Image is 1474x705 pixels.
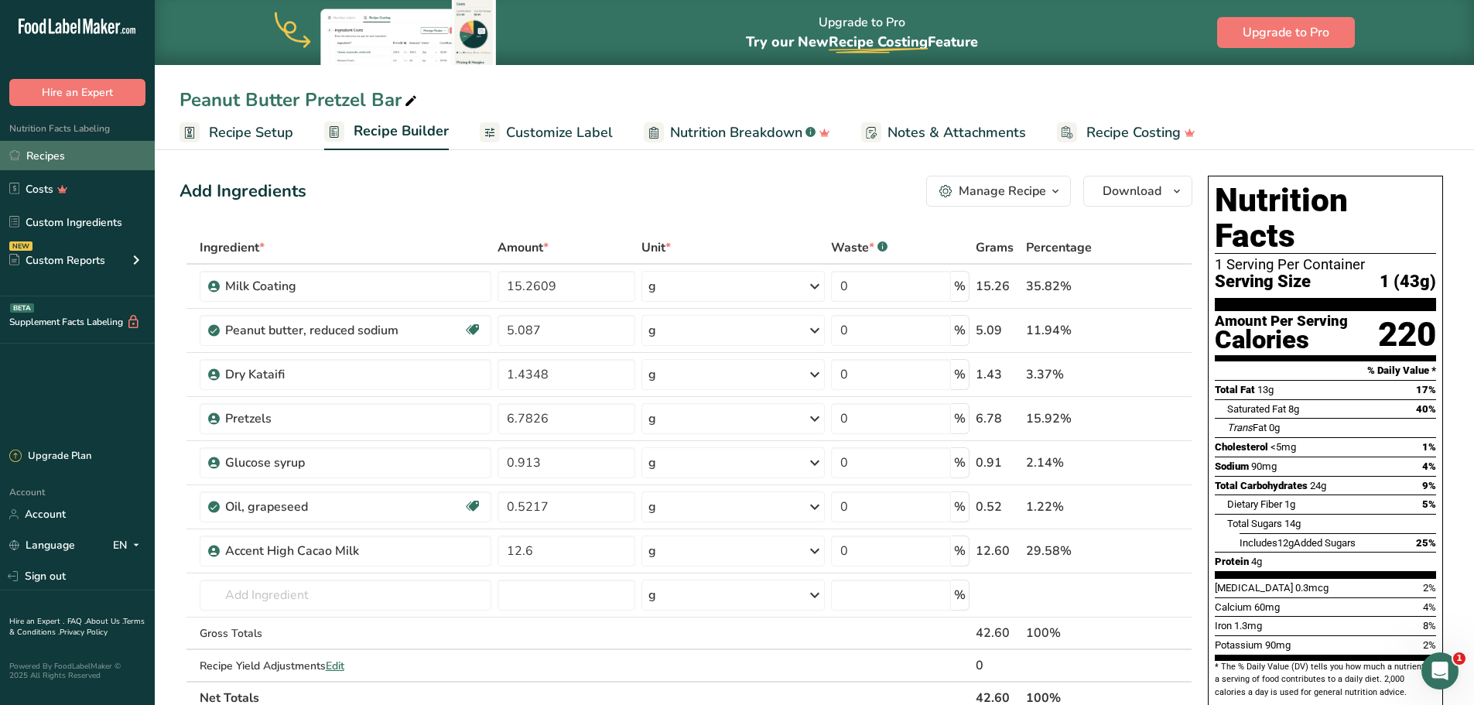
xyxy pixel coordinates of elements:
[976,624,1020,642] div: 42.60
[1269,422,1280,433] span: 0g
[1416,537,1436,549] span: 25%
[976,542,1020,560] div: 12.60
[1227,498,1282,510] span: Dietary Fiber
[200,625,491,642] div: Gross Totals
[976,453,1020,472] div: 0.91
[1215,272,1311,292] span: Serving Size
[1086,122,1181,143] span: Recipe Costing
[829,33,928,51] span: Recipe Costing
[976,498,1020,516] div: 0.52
[648,409,656,428] div: g
[648,277,656,296] div: g
[1026,624,1119,642] div: 100%
[746,1,978,65] div: Upgrade to Pro
[1026,453,1119,472] div: 2.14%
[86,616,123,627] a: About Us .
[200,238,265,257] span: Ingredient
[1215,601,1252,613] span: Calcium
[225,321,419,340] div: Peanut butter, reduced sodium
[1215,582,1293,594] span: [MEDICAL_DATA]
[648,453,656,472] div: g
[180,179,306,204] div: Add Ingredients
[1423,639,1436,651] span: 2%
[1423,582,1436,594] span: 2%
[1378,314,1436,355] div: 220
[1422,441,1436,453] span: 1%
[976,321,1020,340] div: 5.09
[480,115,613,150] a: Customize Label
[1026,277,1119,296] div: 35.82%
[200,580,491,611] input: Add Ingredient
[1227,422,1253,433] i: Trans
[976,238,1014,257] span: Grams
[9,532,75,559] a: Language
[644,115,830,150] a: Nutrition Breakdown
[1251,556,1262,567] span: 4g
[1215,384,1255,395] span: Total Fat
[1026,409,1119,428] div: 15.92%
[10,303,34,313] div: BETA
[1026,498,1119,516] div: 1.22%
[1215,361,1436,380] section: % Daily Value *
[1310,480,1326,491] span: 24g
[1422,480,1436,491] span: 9%
[9,79,145,106] button: Hire an Expert
[831,238,887,257] div: Waste
[1227,518,1282,529] span: Total Sugars
[648,586,656,604] div: g
[1257,384,1274,395] span: 13g
[1215,661,1436,699] section: * The % Daily Value (DV) tells you how much a nutrient in a serving of food contributes to a dail...
[9,241,32,251] div: NEW
[67,616,86,627] a: FAQ .
[1215,620,1232,631] span: Iron
[200,658,491,674] div: Recipe Yield Adjustments
[648,542,656,560] div: g
[1026,321,1119,340] div: 11.94%
[1215,556,1249,567] span: Protein
[976,409,1020,428] div: 6.78
[324,114,449,151] a: Recipe Builder
[1423,601,1436,613] span: 4%
[1215,441,1268,453] span: Cholesterol
[1423,620,1436,631] span: 8%
[1422,460,1436,472] span: 4%
[354,121,449,142] span: Recipe Builder
[1453,652,1465,665] span: 1
[326,659,344,673] span: Edit
[1227,403,1286,415] span: Saturated Fat
[1215,460,1249,472] span: Sodium
[1083,176,1192,207] button: Download
[9,449,91,464] div: Upgrade Plan
[648,321,656,340] div: g
[1057,115,1195,150] a: Recipe Costing
[1265,639,1291,651] span: 90mg
[1215,314,1348,329] div: Amount Per Serving
[9,616,64,627] a: Hire an Expert .
[1416,403,1436,415] span: 40%
[746,33,978,51] span: Try our New Feature
[1284,498,1295,510] span: 1g
[976,365,1020,384] div: 1.43
[180,86,420,114] div: Peanut Butter Pretzel Bar
[225,498,419,516] div: Oil, grapeseed
[976,277,1020,296] div: 15.26
[225,409,419,428] div: Pretzels
[9,662,145,680] div: Powered By FoodLabelMaker © 2025 All Rights Reserved
[225,542,419,560] div: Accent High Cacao Milk
[1284,518,1301,529] span: 14g
[225,277,419,296] div: Milk Coating
[1288,403,1299,415] span: 8g
[9,616,145,638] a: Terms & Conditions .
[506,122,613,143] span: Customize Label
[1234,620,1262,631] span: 1.3mg
[1026,542,1119,560] div: 29.58%
[1026,238,1092,257] span: Percentage
[225,365,419,384] div: Dry Kataifi
[1422,498,1436,510] span: 5%
[1215,257,1436,272] div: 1 Serving Per Container
[180,115,293,150] a: Recipe Setup
[1026,365,1119,384] div: 3.37%
[498,238,549,257] span: Amount
[648,365,656,384] div: g
[60,627,108,638] a: Privacy Policy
